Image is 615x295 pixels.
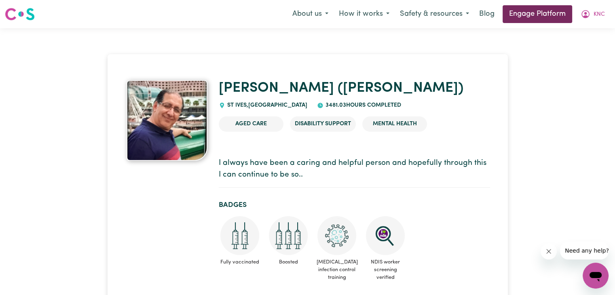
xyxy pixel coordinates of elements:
[219,158,490,181] p: I always have been a caring and helpful person and hopefully through this I can continue to be so..
[474,5,499,23] a: Blog
[395,6,474,23] button: Safety & resources
[225,102,307,108] span: ST IVES , [GEOGRAPHIC_DATA]
[287,6,334,23] button: About us
[362,116,427,132] li: Mental Health
[366,216,405,255] img: NDIS Worker Screening Verified
[267,255,309,269] span: Boosted
[219,201,490,209] h2: Badges
[219,255,261,269] span: Fully vaccinated
[5,5,35,23] a: Careseekers logo
[560,242,609,259] iframe: Message from company
[219,81,463,95] a: [PERSON_NAME] ([PERSON_NAME])
[503,5,572,23] a: Engage Platform
[219,116,283,132] li: Aged Care
[575,6,610,23] button: My Account
[290,116,356,132] li: Disability Support
[334,6,395,23] button: How it works
[541,243,557,259] iframe: Close message
[317,216,356,255] img: CS Academy: COVID-19 Infection Control Training course completed
[269,216,308,255] img: Care and support worker has received booster dose of COVID-19 vaccination
[364,255,406,285] span: NDIS worker screening verified
[220,216,259,255] img: Care and support worker has received 2 doses of COVID-19 vaccine
[127,80,207,161] img: Abbas (Matthew)
[125,80,209,161] a: Abbas (Matthew)'s profile picture'
[594,10,605,19] span: KNC
[316,255,358,285] span: [MEDICAL_DATA] infection control training
[5,7,35,21] img: Careseekers logo
[323,102,401,108] span: 3481.03 hours completed
[583,263,609,289] iframe: Button to launch messaging window
[5,6,49,12] span: Need any help?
